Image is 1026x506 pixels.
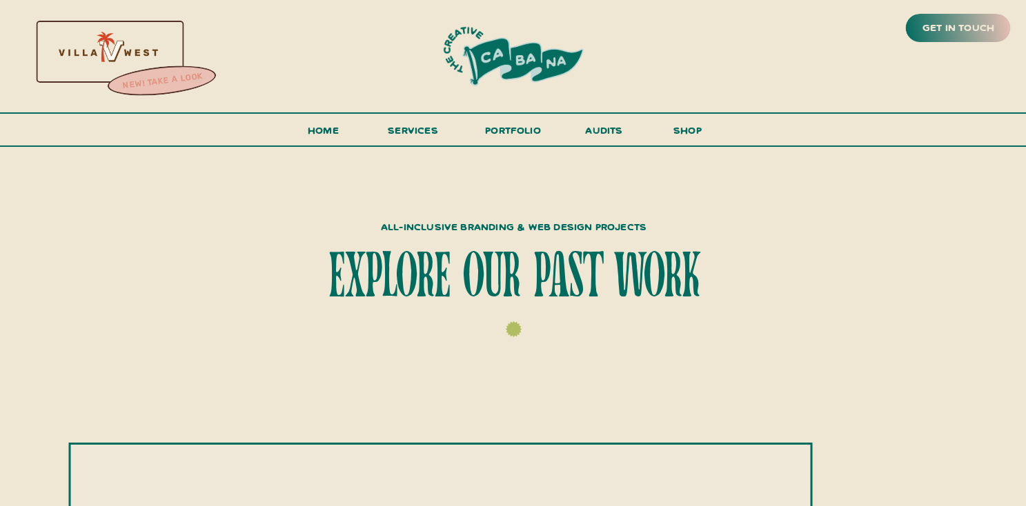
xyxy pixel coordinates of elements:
a: portfolio [481,121,546,147]
a: audits [584,121,625,145]
a: shop [655,121,721,145]
a: get in touch [920,19,997,38]
span: services [388,123,438,136]
a: new! take a look [106,68,219,95]
a: services [384,121,442,147]
h1: explore our past work [275,247,752,309]
p: all-inclusive branding & web design projects [328,218,700,231]
a: Home [302,121,345,147]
